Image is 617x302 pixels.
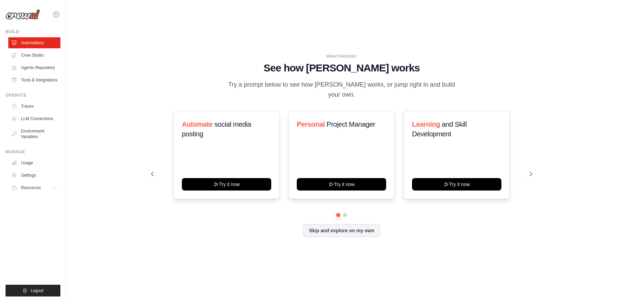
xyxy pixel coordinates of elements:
span: Logout [31,288,43,293]
p: Try a prompt below to see how [PERSON_NAME] works, or jump right in and build your own. [226,80,458,100]
a: Environment Variables [8,126,60,142]
button: Try it now [297,178,386,191]
div: Operate [6,92,60,98]
a: Crew Studio [8,50,60,61]
button: Resources [8,182,60,193]
img: Logo [6,9,40,20]
div: WALKTHROUGH [151,54,532,59]
span: Project Manager [327,120,375,128]
a: Tools & Integrations [8,75,60,86]
button: Try it now [412,178,501,191]
button: Logout [6,285,60,296]
button: Try it now [182,178,271,191]
a: LLM Connections [8,113,60,124]
button: Skip and explore on my own [303,224,380,237]
div: Build [6,29,60,35]
a: Usage [8,157,60,168]
span: Learning [412,120,440,128]
span: Resources [21,185,41,191]
span: Automate [182,120,213,128]
a: Traces [8,101,60,112]
a: Automations [8,37,60,48]
span: and Skill Development [412,120,467,138]
span: Personal [297,120,325,128]
a: Settings [8,170,60,181]
span: social media posting [182,120,251,138]
h1: See how [PERSON_NAME] works [151,62,532,74]
a: Agents Repository [8,62,60,73]
div: Manage [6,149,60,155]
